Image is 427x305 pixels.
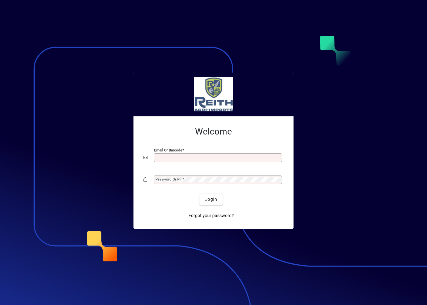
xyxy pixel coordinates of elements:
h2: Welcome [143,126,284,137]
a: Forgot your password? [186,210,236,221]
mat-label: Password or Pin [155,177,182,181]
mat-label: Email or Barcode [154,148,182,152]
button: Login [199,194,222,205]
span: Forgot your password? [188,212,234,219]
span: Login [204,196,217,203]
